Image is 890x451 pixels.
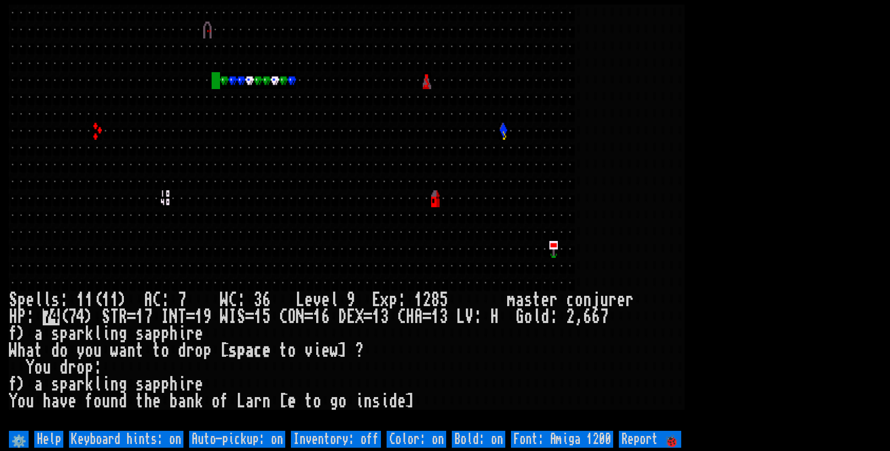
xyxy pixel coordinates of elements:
div: T [178,308,186,325]
div: : [161,292,169,308]
div: w [110,342,119,359]
div: Y [9,393,17,410]
div: : [26,308,34,325]
div: l [330,292,338,308]
div: x [380,292,389,308]
div: f [9,376,17,393]
div: s [136,325,144,342]
div: h [144,393,152,410]
div: p [60,325,68,342]
div: p [203,342,212,359]
div: a [68,325,76,342]
div: a [51,393,60,410]
div: = [245,308,254,325]
div: 1 [313,308,321,325]
div: u [43,359,51,376]
div: p [60,376,68,393]
input: Auto-pickup: on [189,431,285,448]
div: h [17,342,26,359]
div: m [507,292,516,308]
div: ( [93,292,102,308]
div: e [397,393,406,410]
div: n [186,393,195,410]
div: G [516,308,524,325]
div: E [372,292,380,308]
input: Color: on [387,431,446,448]
div: V [465,308,473,325]
div: ? [355,342,364,359]
div: p [161,325,169,342]
div: 3 [440,308,448,325]
div: c [254,342,262,359]
div: o [288,342,296,359]
div: 6 [583,308,592,325]
div: e [321,292,330,308]
div: e [26,292,34,308]
div: a [245,393,254,410]
div: c [566,292,575,308]
div: p [152,325,161,342]
div: 1 [110,292,119,308]
div: = [127,308,136,325]
div: t [532,292,541,308]
div: e [195,325,203,342]
div: 1 [136,308,144,325]
div: 7 [68,308,76,325]
div: k [85,325,93,342]
div: o [85,342,93,359]
div: l [93,325,102,342]
div: e [262,342,271,359]
div: t [136,393,144,410]
div: p [152,376,161,393]
div: E [347,308,355,325]
div: e [288,393,296,410]
div: d [119,393,127,410]
div: = [186,308,195,325]
div: t [136,342,144,359]
div: ] [338,342,347,359]
div: 9 [347,292,355,308]
div: a [119,342,127,359]
div: r [254,393,262,410]
div: o [195,342,203,359]
div: a [34,325,43,342]
div: L [237,393,245,410]
div: L [296,292,304,308]
div: i [102,325,110,342]
div: 1 [85,292,93,308]
div: d [60,359,68,376]
div: p [85,359,93,376]
div: l [34,292,43,308]
div: h [169,376,178,393]
div: C [397,308,406,325]
mark: 7 [43,308,51,325]
div: o [17,393,26,410]
div: n [127,342,136,359]
div: a [178,393,186,410]
div: e [617,292,625,308]
div: : [473,308,482,325]
div: i [380,393,389,410]
div: i [178,325,186,342]
div: r [186,376,195,393]
div: l [93,376,102,393]
div: : [237,292,245,308]
div: : [549,308,558,325]
div: n [110,393,119,410]
div: 6 [321,308,330,325]
div: d [389,393,397,410]
mark: 4 [51,308,60,325]
div: i [355,393,364,410]
div: a [144,325,152,342]
div: 4 [76,308,85,325]
div: e [321,342,330,359]
div: g [330,393,338,410]
div: s [51,325,60,342]
div: i [102,376,110,393]
div: n [110,376,119,393]
div: u [93,342,102,359]
div: ( [60,308,68,325]
div: H [406,308,414,325]
div: d [51,342,60,359]
div: r [76,376,85,393]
